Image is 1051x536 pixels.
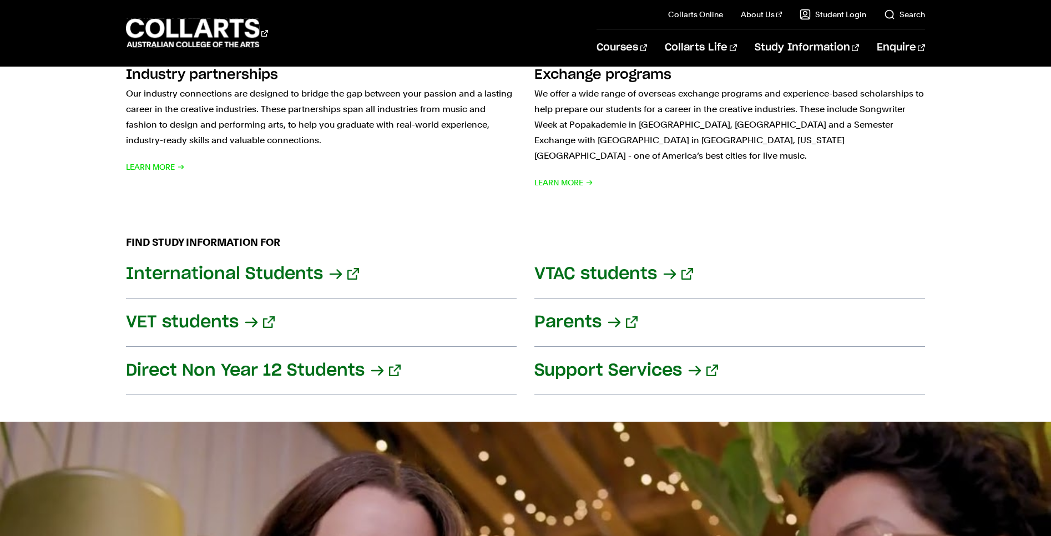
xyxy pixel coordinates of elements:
[126,299,517,347] a: VET students
[126,68,278,82] h2: Industry partnerships
[534,175,593,190] span: Learn More
[877,29,925,66] a: Enquire
[534,68,671,82] h2: Exchange programs
[126,347,517,395] a: Direct Non Year 12 Students
[741,9,782,20] a: About Us
[884,9,925,20] a: Search
[126,250,517,299] a: International Students
[755,29,859,66] a: Study Information
[665,29,736,66] a: Collarts Life
[126,235,925,250] h2: FIND STUDY INFORMATION FOR
[126,86,517,148] p: Our industry connections are designed to bridge the gap between your passion and a lasting career...
[800,9,866,20] a: Student Login
[597,29,647,66] a: Courses
[126,159,185,175] span: Learn More
[668,9,723,20] a: Collarts Online
[534,86,925,164] p: We offer a wide range of overseas exchange programs and experience-based scholarships to help pre...
[534,347,925,395] a: Support Services
[534,250,925,299] a: VTAC students
[534,299,925,347] a: Parents
[126,17,268,49] div: Go to homepage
